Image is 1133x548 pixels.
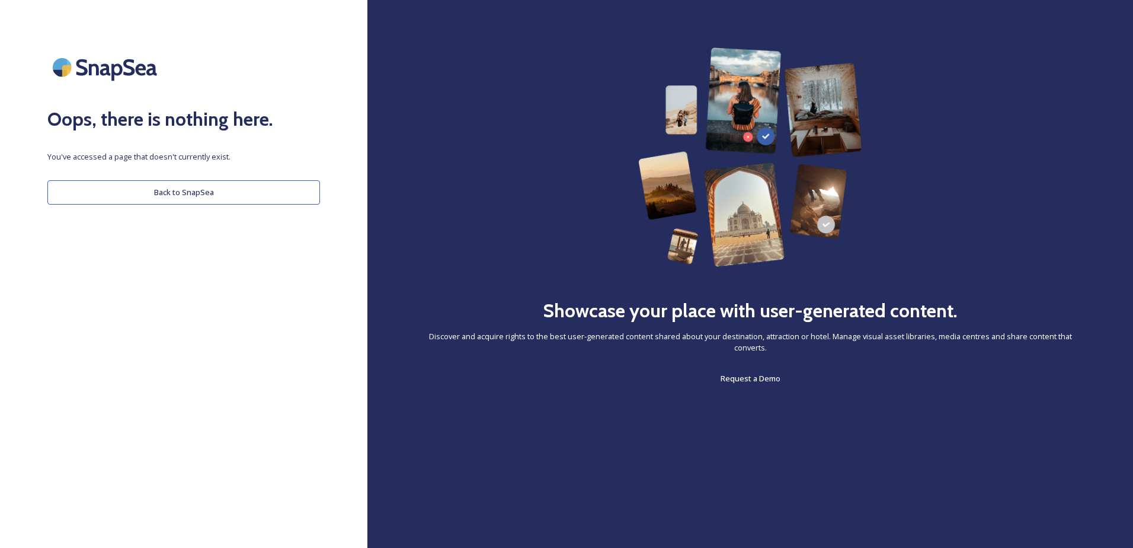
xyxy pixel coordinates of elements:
[721,371,780,385] a: Request a Demo
[47,47,166,87] img: SnapSea Logo
[415,331,1086,353] span: Discover and acquire rights to the best user-generated content shared about your destination, att...
[721,373,780,384] span: Request a Demo
[638,47,862,267] img: 63b42ca75bacad526042e722_Group%20154-p-800.png
[47,105,320,133] h2: Oops, there is nothing here.
[543,297,958,325] h2: Showcase your place with user-generated content.
[47,180,320,205] button: Back to SnapSea
[47,151,320,163] span: You've accessed a page that doesn't currently exist.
